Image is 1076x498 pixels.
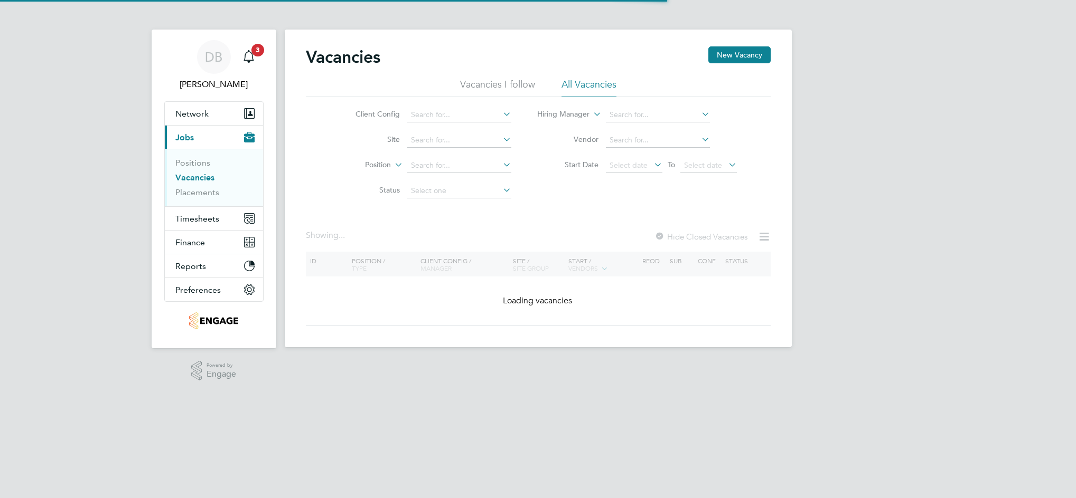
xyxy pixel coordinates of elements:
[165,254,263,277] button: Reports
[339,135,400,144] label: Site
[407,108,511,122] input: Search for...
[606,108,710,122] input: Search for...
[205,50,222,64] span: DB
[708,46,771,63] button: New Vacancy
[189,312,238,329] img: thornbaker-logo-retina.png
[164,40,264,91] a: DB[PERSON_NAME]
[306,46,380,68] h2: Vacancies
[175,285,221,295] span: Preferences
[191,361,236,381] a: Powered byEngage
[164,78,264,91] span: Daniel Bassett
[460,78,535,97] li: Vacancies I follow
[175,158,210,168] a: Positions
[610,160,648,170] span: Select date
[165,207,263,230] button: Timesheets
[339,109,400,119] label: Client Config
[165,231,263,254] button: Finance
[562,78,616,97] li: All Vacancies
[684,160,722,170] span: Select date
[654,232,747,242] label: Hide Closed Vacancies
[339,230,345,241] span: ...
[165,126,263,149] button: Jobs
[538,160,598,169] label: Start Date
[251,44,264,56] span: 3
[175,214,219,224] span: Timesheets
[175,132,194,142] span: Jobs
[175,109,209,119] span: Network
[207,370,236,379] span: Engage
[407,133,511,148] input: Search for...
[207,361,236,370] span: Powered by
[538,135,598,144] label: Vendor
[165,278,263,301] button: Preferences
[339,185,400,195] label: Status
[165,102,263,125] button: Network
[175,261,206,271] span: Reports
[407,158,511,173] input: Search for...
[238,40,259,74] a: 3
[165,149,263,206] div: Jobs
[175,187,219,197] a: Placements
[529,109,590,120] label: Hiring Manager
[306,230,347,241] div: Showing
[164,312,264,329] a: Go to home page
[175,173,214,183] a: Vacancies
[407,184,511,198] input: Select one
[665,158,678,171] span: To
[330,160,391,170] label: Position
[152,30,276,348] nav: Main navigation
[175,237,205,247] span: Finance
[606,133,710,148] input: Search for...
